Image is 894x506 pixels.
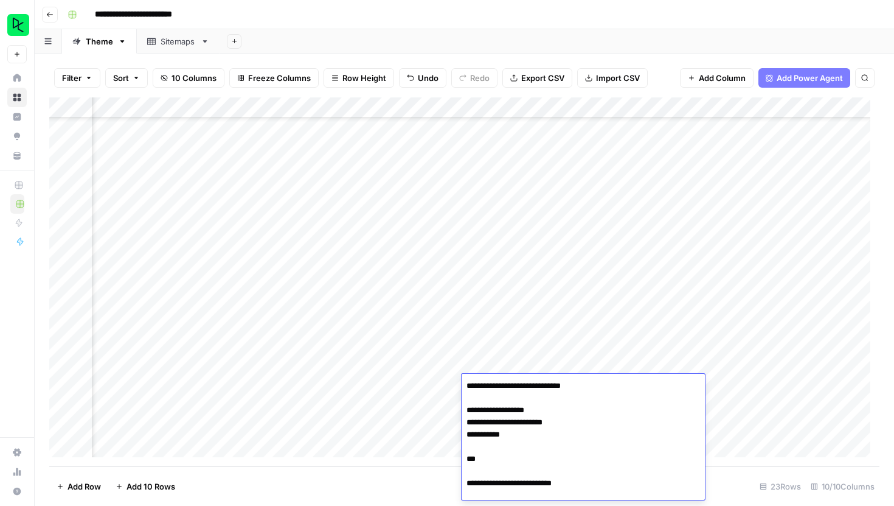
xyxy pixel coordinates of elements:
[324,68,394,88] button: Row Height
[62,29,137,54] a: Theme
[399,68,446,88] button: Undo
[7,10,27,40] button: Workspace: DataCamp
[248,72,311,84] span: Freeze Columns
[806,477,879,496] div: 10/10 Columns
[7,146,27,166] a: Your Data
[451,68,497,88] button: Redo
[105,68,148,88] button: Sort
[229,68,319,88] button: Freeze Columns
[777,72,843,84] span: Add Power Agent
[342,72,386,84] span: Row Height
[418,72,438,84] span: Undo
[502,68,572,88] button: Export CSV
[699,72,746,84] span: Add Column
[7,88,27,107] a: Browse
[54,68,100,88] button: Filter
[7,107,27,127] a: Insights
[7,14,29,36] img: DataCamp Logo
[577,68,648,88] button: Import CSV
[7,462,27,482] a: Usage
[126,480,175,493] span: Add 10 Rows
[7,482,27,501] button: Help + Support
[755,477,806,496] div: 23 Rows
[7,127,27,146] a: Opportunities
[470,72,490,84] span: Redo
[172,72,217,84] span: 10 Columns
[758,68,850,88] button: Add Power Agent
[68,480,101,493] span: Add Row
[680,68,754,88] button: Add Column
[137,29,220,54] a: Sitemaps
[108,477,182,496] button: Add 10 Rows
[521,72,564,84] span: Export CSV
[7,443,27,462] a: Settings
[49,477,108,496] button: Add Row
[153,68,224,88] button: 10 Columns
[113,72,129,84] span: Sort
[62,72,81,84] span: Filter
[7,68,27,88] a: Home
[86,35,113,47] div: Theme
[596,72,640,84] span: Import CSV
[161,35,196,47] div: Sitemaps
